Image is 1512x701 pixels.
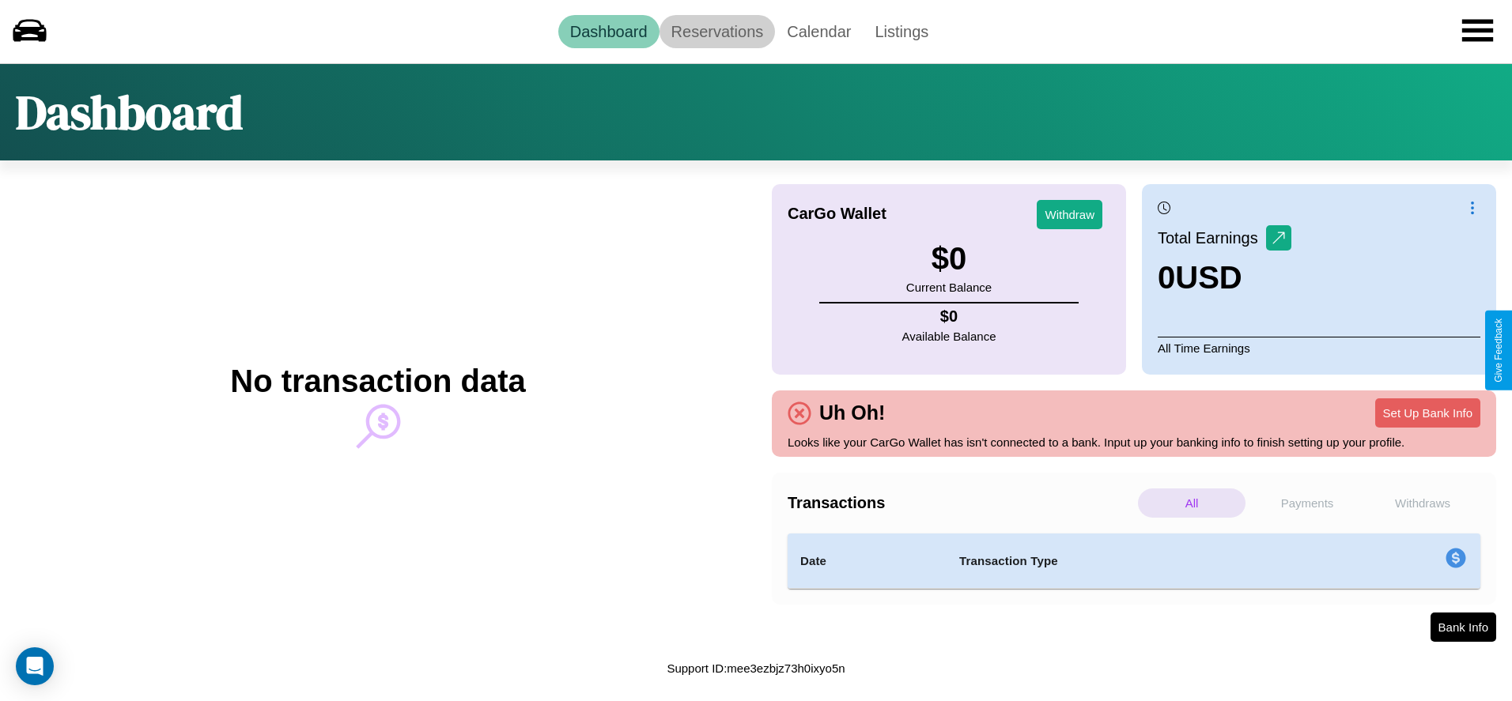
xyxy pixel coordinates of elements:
button: Bank Info [1431,612,1496,642]
p: Total Earnings [1158,224,1266,252]
p: All Time Earnings [1158,337,1480,359]
a: Dashboard [558,15,660,48]
h3: 0 USD [1158,260,1291,296]
a: Listings [863,15,940,48]
table: simple table [788,533,1480,589]
h2: No transaction data [230,364,525,399]
h4: Transactions [788,494,1134,512]
h4: Transaction Type [959,552,1317,571]
p: Looks like your CarGo Wallet has isn't connected to a bank. Input up your banking info to finish ... [788,432,1480,453]
div: Give Feedback [1493,318,1504,383]
p: Withdraws [1369,488,1476,518]
div: Open Intercom Messenger [16,647,54,685]
h4: Date [800,552,934,571]
a: Calendar [775,15,863,48]
p: Available Balance [902,326,996,347]
p: Support ID: mee3ezbjz73h0ixyo5n [667,658,845,679]
a: Reservations [660,15,776,48]
button: Set Up Bank Info [1375,398,1480,428]
p: Payments [1253,488,1361,518]
h4: CarGo Wallet [788,205,886,223]
h4: Uh Oh! [811,401,893,424]
p: Current Balance [906,277,992,298]
button: Withdraw [1037,200,1102,229]
h3: $ 0 [906,241,992,277]
p: All [1138,488,1246,518]
h1: Dashboard [16,80,243,145]
h4: $ 0 [902,307,996,326]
